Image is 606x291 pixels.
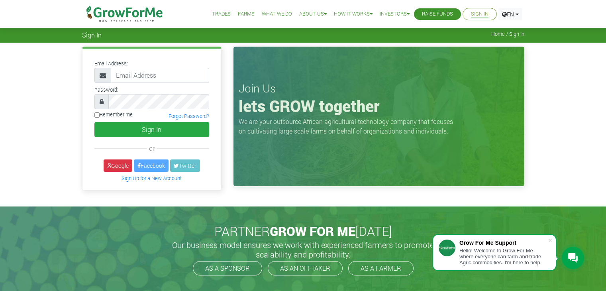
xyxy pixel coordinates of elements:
[94,86,118,94] label: Password:
[498,8,522,20] a: EN
[94,112,100,118] input: Remember me
[380,10,410,18] a: Investors
[471,10,488,18] a: Sign In
[268,261,343,275] a: AS AN OFFTAKER
[164,240,443,259] h5: Our business model ensures we work with experienced farmers to promote scalability and profitabil...
[122,175,182,181] a: Sign Up for a New Account
[270,222,355,240] span: GROW FOR ME
[85,224,521,239] h2: PARTNER [DATE]
[334,10,373,18] a: How it Works
[348,261,414,275] a: AS A FARMER
[239,82,519,95] h3: Join Us
[169,113,209,119] a: Forgot Password?
[459,240,548,246] div: Grow For Me Support
[193,261,262,275] a: AS A SPONSOR
[459,248,548,265] div: Hello! Welcome to Grow For Me where everyone can farm and trade Agric commodities. I'm here to help.
[94,144,209,153] div: or
[94,122,209,137] button: Sign In
[212,10,231,18] a: Trades
[111,68,209,83] input: Email Address
[239,117,458,136] p: We are your outsource African agricultural technology company that focuses on cultivating large s...
[238,10,255,18] a: Farms
[299,10,327,18] a: About Us
[82,31,102,39] span: Sign In
[94,60,128,67] label: Email Address:
[422,10,453,18] a: Raise Funds
[94,111,133,118] label: Remember me
[104,159,132,172] a: Google
[491,31,524,37] span: Home / Sign In
[239,96,519,116] h1: lets GROW together
[262,10,292,18] a: What We Do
